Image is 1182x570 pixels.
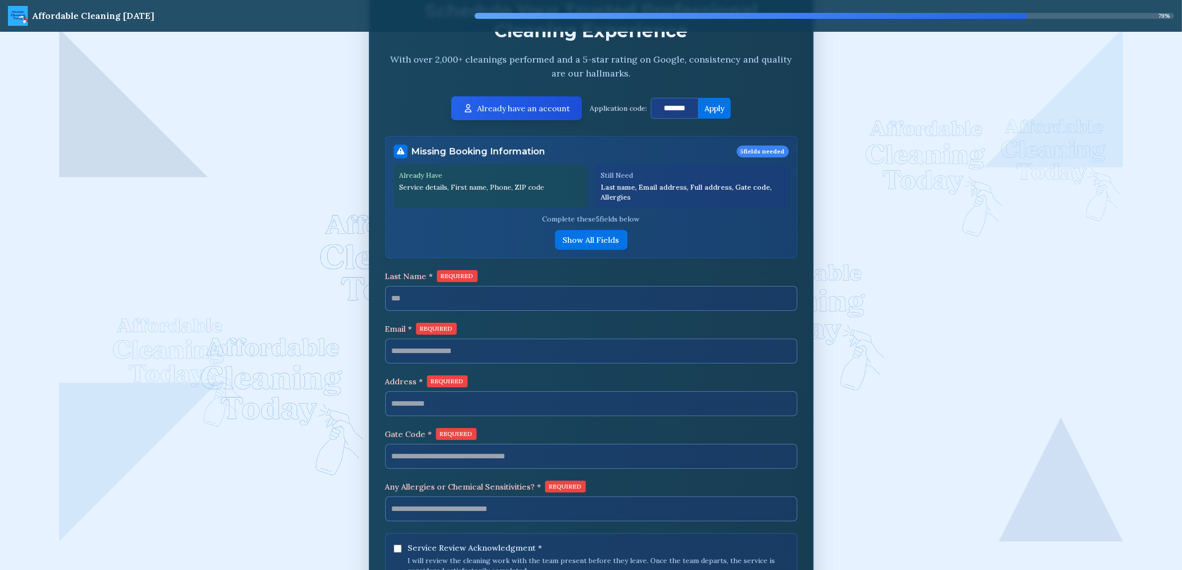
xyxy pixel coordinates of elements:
p: Still Need [601,170,783,180]
span: REQUIRED [436,428,477,440]
label: Address * [385,375,797,387]
span: REQUIRED [437,270,478,282]
span: 5 fields needed [737,145,789,157]
label: Any Allergies or Chemical Sensitivities? * [385,481,797,493]
span: 79 % [1158,12,1170,20]
label: Gate Code * [385,428,797,440]
span: REQUIRED [427,375,468,387]
button: Already have an account [451,96,582,120]
img: ACT Logo [8,6,28,26]
h3: Missing Booking Information [412,144,546,158]
p: With over 2,000+ cleanings performed and a 5-star rating on Google, consistency and quality are o... [385,53,797,80]
label: Email * [385,323,797,335]
p: Service Review Acknowledgment * [408,542,789,554]
p: Complete these 5 fields below [394,214,789,224]
p: Service details, First name, Phone, ZIP code [400,182,581,192]
button: Show All Fields [555,230,627,250]
input: Service Review Acknowledgment *I will review the cleaning work with the team present before they ... [394,544,402,554]
span: REQUIRED [545,481,586,493]
span: REQUIRED [416,323,457,335]
p: Already Have [400,170,581,180]
button: Apply [698,98,731,119]
p: Last name, Email address, Full address, Gate code, Allergies [601,182,783,202]
p: Application code: [590,103,647,113]
div: Affordable Cleaning [DATE] [32,9,154,23]
label: Last Name * [385,270,797,282]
